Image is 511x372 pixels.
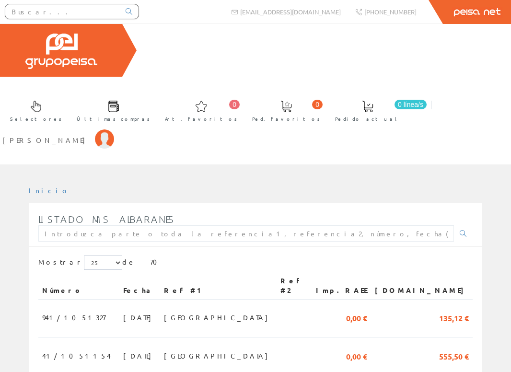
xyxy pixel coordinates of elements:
[38,213,175,225] span: Listado mis albaranes
[2,135,90,145] span: [PERSON_NAME]
[371,272,473,299] th: [DOMAIN_NAME]
[240,8,341,16] span: [EMAIL_ADDRESS][DOMAIN_NAME]
[25,34,97,69] img: Grupo Peisa
[2,128,114,137] a: [PERSON_NAME]
[364,8,417,16] span: [PHONE_NUMBER]
[346,348,367,364] span: 0,00 €
[346,309,367,325] span: 0,00 €
[335,114,400,124] span: Pedido actual
[165,114,237,124] span: Art. favoritos
[439,309,469,325] span: 135,12 €
[0,93,67,128] a: Selectores
[77,114,150,124] span: Últimas compras
[229,100,240,109] span: 0
[164,348,273,364] span: [GEOGRAPHIC_DATA]
[252,114,320,124] span: Ped. favoritos
[395,100,427,109] span: 0 línea/s
[38,272,119,299] th: Número
[38,256,122,270] label: Mostrar
[312,100,323,109] span: 0
[123,348,156,364] span: [DATE]
[164,309,273,325] span: [GEOGRAPHIC_DATA]
[119,272,160,299] th: Fecha
[29,186,70,195] a: Inicio
[5,4,120,19] input: Buscar...
[160,272,277,299] th: Ref #1
[84,256,122,270] select: Mostrar
[123,309,156,325] span: [DATE]
[10,114,62,124] span: Selectores
[38,225,454,242] input: Introduzca parte o toda la referencia1, referencia2, número, fecha(dd/mm/yy) o rango de fechas(dd...
[42,309,105,325] span: 941/1051327
[304,272,371,299] th: Imp.RAEE
[439,348,469,364] span: 555,50 €
[67,93,155,128] a: Últimas compras
[42,348,111,364] span: 41/1051154
[38,256,473,272] div: de 70
[277,272,304,299] th: Ref #2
